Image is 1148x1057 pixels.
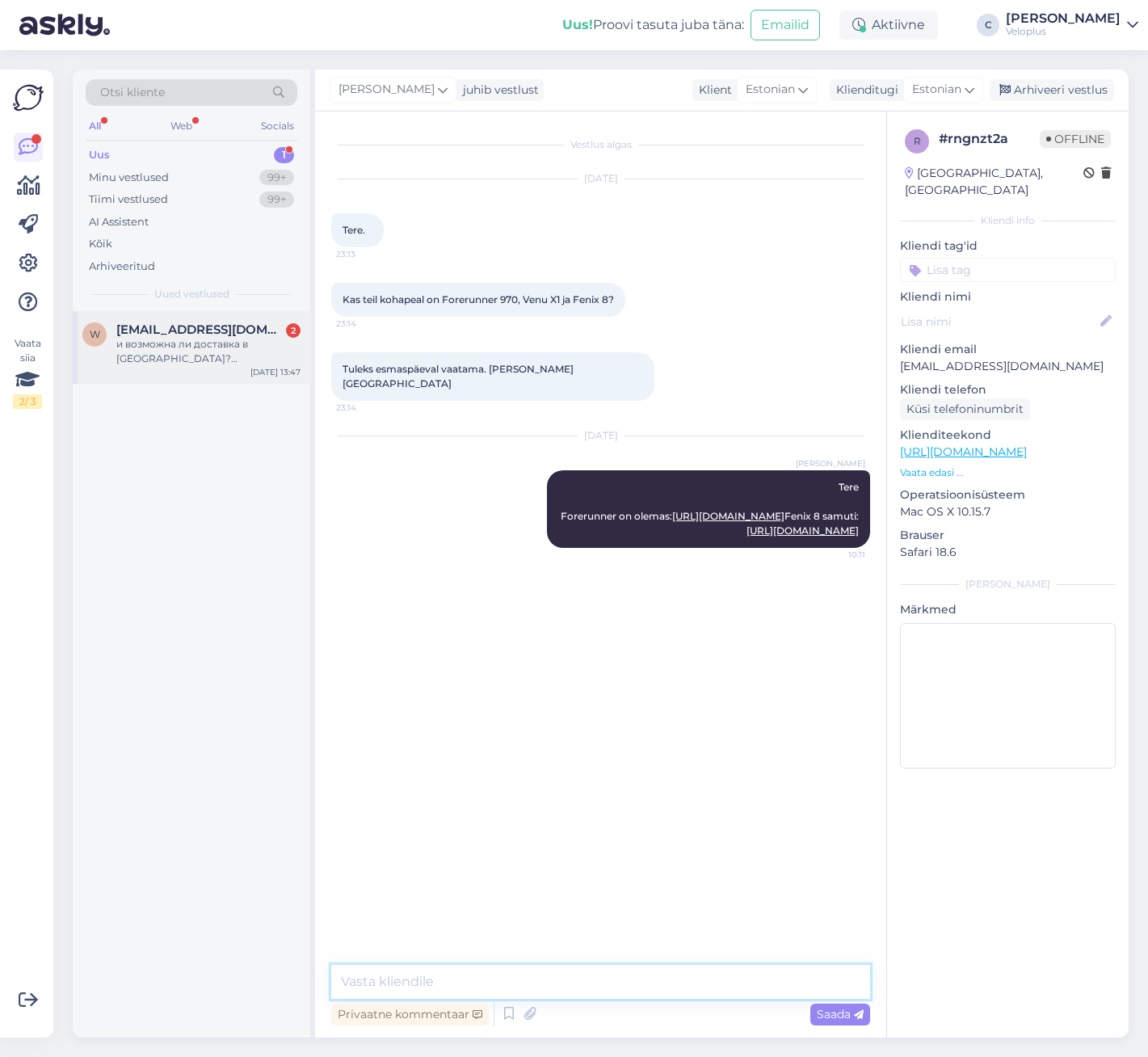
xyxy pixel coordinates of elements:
[13,336,42,409] div: Vaata siia
[13,82,44,113] img: Askly Logo
[817,1007,864,1021] span: Saada
[746,81,795,99] span: Estonian
[900,288,1116,305] p: Kliendi nimi
[336,248,397,260] span: 23:13
[86,116,104,137] div: All
[167,116,196,137] div: Web
[900,358,1116,375] p: [EMAIL_ADDRESS][DOMAIN_NAME]
[274,147,294,163] div: 1
[89,259,155,275] div: Arhiveeritud
[900,527,1116,544] p: Brauser
[900,465,1116,480] p: Vaata edasi ...
[900,486,1116,503] p: Operatsioonisüsteem
[89,192,168,208] div: Tiimi vestlused
[456,82,539,99] div: juhib vestlust
[259,192,294,208] div: 99+
[914,135,921,147] span: r
[751,10,820,40] button: Emailid
[100,84,165,101] span: Otsi kliente
[939,129,1040,149] div: # rngnzt2a
[900,444,1027,459] a: [URL][DOMAIN_NAME]
[900,503,1116,520] p: Mac OS X 10.15.7
[1040,130,1111,148] span: Offline
[692,82,732,99] div: Klient
[990,79,1114,101] div: Arhiveeri vestlus
[286,323,301,338] div: 2
[89,214,149,230] div: AI Assistent
[905,165,1083,199] div: [GEOGRAPHIC_DATA], [GEOGRAPHIC_DATA]
[250,366,301,378] div: [DATE] 13:47
[562,17,593,32] b: Uus!
[805,549,865,561] span: 10:11
[900,577,1116,592] div: [PERSON_NAME]
[259,170,294,186] div: 99+
[13,394,42,409] div: 2 / 3
[830,82,898,99] div: Klienditugi
[343,363,574,390] span: Tuleks esmaspäeval vaatama. [PERSON_NAME][GEOGRAPHIC_DATA]
[116,322,284,337] span: whatisyt304@gmail.com
[900,601,1116,618] p: Märkmed
[343,224,365,236] span: Tere.
[746,524,859,537] a: [URL][DOMAIN_NAME]
[336,318,397,330] span: 23:14
[343,293,614,305] span: Kas teil kohapeal on Forerunner 970, Venu X1 ja Fenix 8?
[562,15,744,35] div: Proovi tasuta juba täna:
[900,381,1116,398] p: Kliendi telefon
[1006,12,1121,25] div: [PERSON_NAME]
[90,328,100,340] span: w
[900,398,1030,420] div: Küsi telefoninumbrit
[89,236,112,252] div: Kõik
[331,137,870,152] div: Vestlus algas
[89,170,169,186] div: Minu vestlused
[796,457,865,470] span: [PERSON_NAME]
[331,171,870,186] div: [DATE]
[912,81,961,99] span: Estonian
[258,116,297,137] div: Socials
[900,544,1116,561] p: Safari 18.6
[331,428,870,443] div: [DATE]
[839,11,938,40] div: Aktiivne
[900,238,1116,255] p: Kliendi tag'id
[900,341,1116,358] p: Kliendi email
[672,510,784,522] a: [URL][DOMAIN_NAME]
[336,402,397,414] span: 23:14
[1006,25,1121,38] div: Veloplus
[331,1004,489,1025] div: Privaatne kommentaar
[89,147,110,163] div: Uus
[339,81,435,99] span: [PERSON_NAME]
[1006,12,1138,38] a: [PERSON_NAME]Veloplus
[900,213,1116,228] div: Kliendi info
[116,337,301,366] div: и возможна ли доставка в [GEOGRAPHIC_DATA]? [PERSON_NAME] в [GEOGRAPHIC_DATA]?
[900,427,1116,444] p: Klienditeekond
[901,313,1097,331] input: Lisa nimi
[977,14,999,36] div: C
[900,258,1116,282] input: Lisa tag
[154,287,229,301] span: Uued vestlused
